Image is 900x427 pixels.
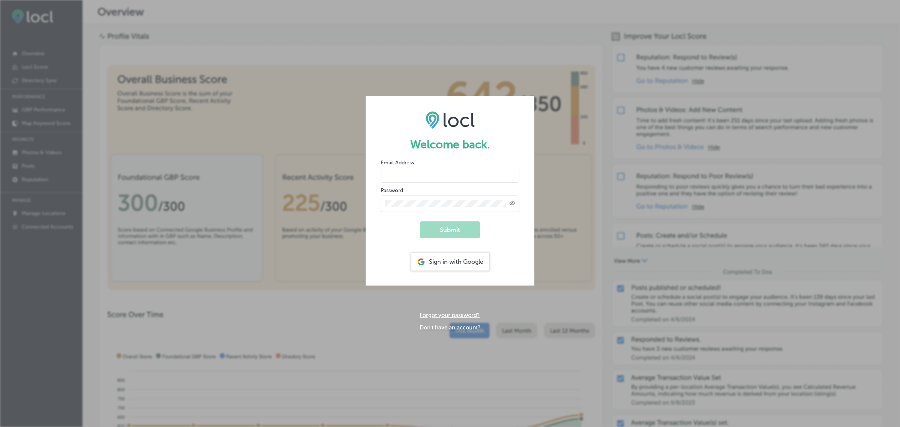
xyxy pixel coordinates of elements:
[509,200,515,207] span: Toggle password visibility
[381,159,414,166] label: Email Address
[420,221,480,238] button: Submit
[420,312,480,319] a: Forgot your password?
[426,111,475,128] img: LOCL logo
[381,187,403,194] label: Password
[381,138,519,151] h1: Welcome back.
[420,324,480,331] a: Don't have an account?
[411,253,489,271] div: Sign in with Google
